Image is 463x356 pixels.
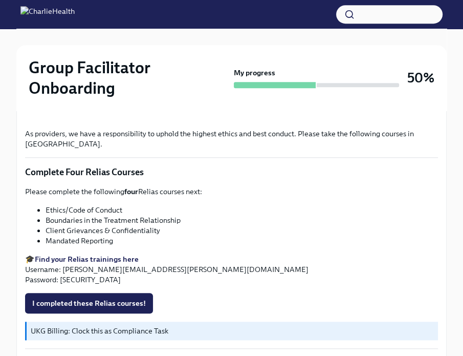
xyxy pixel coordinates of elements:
[407,69,434,87] h3: 50%
[35,255,139,264] a: Find your Relias trainings here
[25,166,438,178] p: Complete Four Relias Courses
[46,236,438,246] li: Mandated Reporting
[124,187,138,196] strong: four
[25,293,153,313] button: I completed these Relias courses!
[25,254,438,285] p: 🎓 Username: [PERSON_NAME][EMAIL_ADDRESS][PERSON_NAME][DOMAIN_NAME] Password: [SECURITY_DATA]
[25,186,438,197] p: Please complete the following Relias courses next:
[234,68,275,78] strong: My progress
[46,205,438,215] li: Ethics/Code of Conduct
[31,326,434,336] p: UKG Billing: Clock this as Compliance Task
[46,215,438,225] li: Boundaries in the Treatment Relationship
[32,298,146,308] span: I completed these Relias courses!
[25,129,438,149] p: As providers, we have a responsibility to uphold the highest ethics and best conduct. Please take...
[46,225,438,236] li: Client Grievances & Confidentiality
[29,57,230,98] h2: Group Facilitator Onboarding
[20,6,75,23] img: CharlieHealth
